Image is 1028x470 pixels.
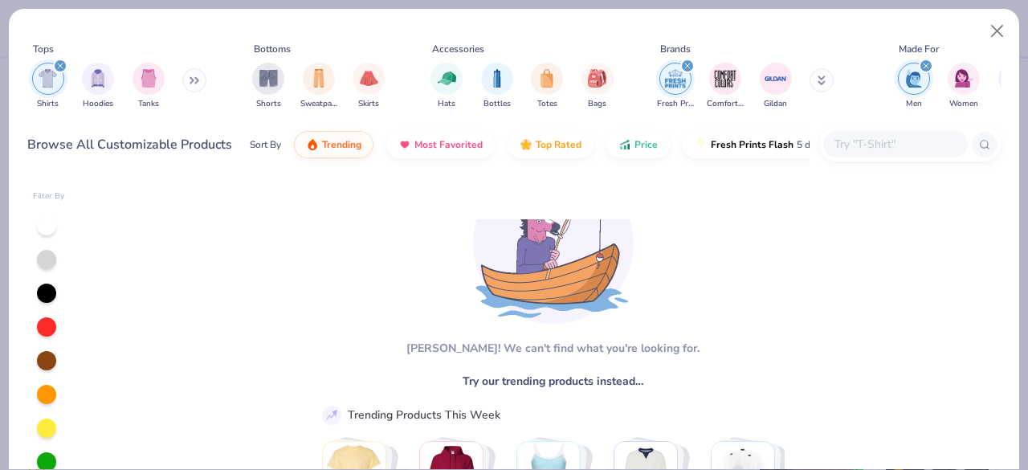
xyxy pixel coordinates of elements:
[398,138,411,151] img: most_fav.gif
[89,69,107,88] img: Hoodies Image
[520,138,532,151] img: TopRated.gif
[707,63,744,110] button: filter button
[588,69,606,88] img: Bags Image
[250,137,281,152] div: Sort By
[483,98,511,110] span: Bottles
[82,63,114,110] button: filter button
[406,340,700,357] div: [PERSON_NAME]! We can't find what you're looking for.
[657,63,694,110] div: filter for Fresh Prints
[254,42,291,56] div: Bottoms
[657,63,694,110] button: filter button
[606,131,670,158] button: Price
[949,98,978,110] span: Women
[33,190,65,202] div: Filter By
[252,63,284,110] div: filter for Shorts
[133,63,165,110] div: filter for Tanks
[322,138,361,151] span: Trending
[138,98,159,110] span: Tanks
[259,69,278,88] img: Shorts Image
[581,63,614,110] div: filter for Bags
[760,63,792,110] div: filter for Gildan
[310,69,328,88] img: Sweatpants Image
[760,63,792,110] button: filter button
[898,63,930,110] div: filter for Men
[82,63,114,110] div: filter for Hoodies
[32,63,64,110] button: filter button
[27,135,232,154] div: Browse All Customizable Products
[353,63,385,110] div: filter for Skirts
[133,63,165,110] button: filter button
[358,98,379,110] span: Skirts
[906,98,922,110] span: Men
[430,63,463,110] button: filter button
[37,98,59,110] span: Shirts
[588,98,606,110] span: Bags
[898,63,930,110] button: filter button
[657,98,694,110] span: Fresh Prints
[414,138,483,151] span: Most Favorited
[955,69,973,88] img: Women Image
[707,98,744,110] span: Comfort Colors
[481,63,513,110] button: filter button
[531,63,563,110] div: filter for Totes
[713,67,737,91] img: Comfort Colors Image
[83,98,113,110] span: Hoodies
[660,42,691,56] div: Brands
[386,131,495,158] button: Most Favorited
[711,138,793,151] span: Fresh Prints Flash
[300,63,337,110] div: filter for Sweatpants
[537,98,557,110] span: Totes
[948,63,980,110] button: filter button
[905,69,923,88] img: Men Image
[300,98,337,110] span: Sweatpants
[438,69,456,88] img: Hats Image
[348,407,500,423] div: Trending Products This Week
[948,63,980,110] div: filter for Women
[432,42,484,56] div: Accessories
[764,67,788,91] img: Gildan Image
[581,63,614,110] button: filter button
[294,131,373,158] button: Trending
[634,138,658,151] span: Price
[324,408,339,423] img: trend_line.gif
[438,98,455,110] span: Hats
[764,98,787,110] span: Gildan
[683,131,868,158] button: Fresh Prints Flash5 day delivery
[252,63,284,110] button: filter button
[797,136,856,154] span: 5 day delivery
[140,69,157,88] img: Tanks Image
[536,138,581,151] span: Top Rated
[982,16,1013,47] button: Close
[300,63,337,110] button: filter button
[695,138,708,151] img: flash.gif
[531,63,563,110] button: filter button
[481,63,513,110] div: filter for Bottles
[39,69,57,88] img: Shirts Image
[707,63,744,110] div: filter for Comfort Colors
[473,163,634,324] img: Loading...
[463,373,643,390] span: Try our trending products instead…
[488,69,506,88] img: Bottles Image
[306,138,319,151] img: trending.gif
[833,135,957,153] input: Try "T-Shirt"
[538,69,556,88] img: Totes Image
[508,131,594,158] button: Top Rated
[33,42,54,56] div: Tops
[430,63,463,110] div: filter for Hats
[663,67,687,91] img: Fresh Prints Image
[353,63,385,110] button: filter button
[899,42,939,56] div: Made For
[360,69,378,88] img: Skirts Image
[32,63,64,110] div: filter for Shirts
[256,98,281,110] span: Shorts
